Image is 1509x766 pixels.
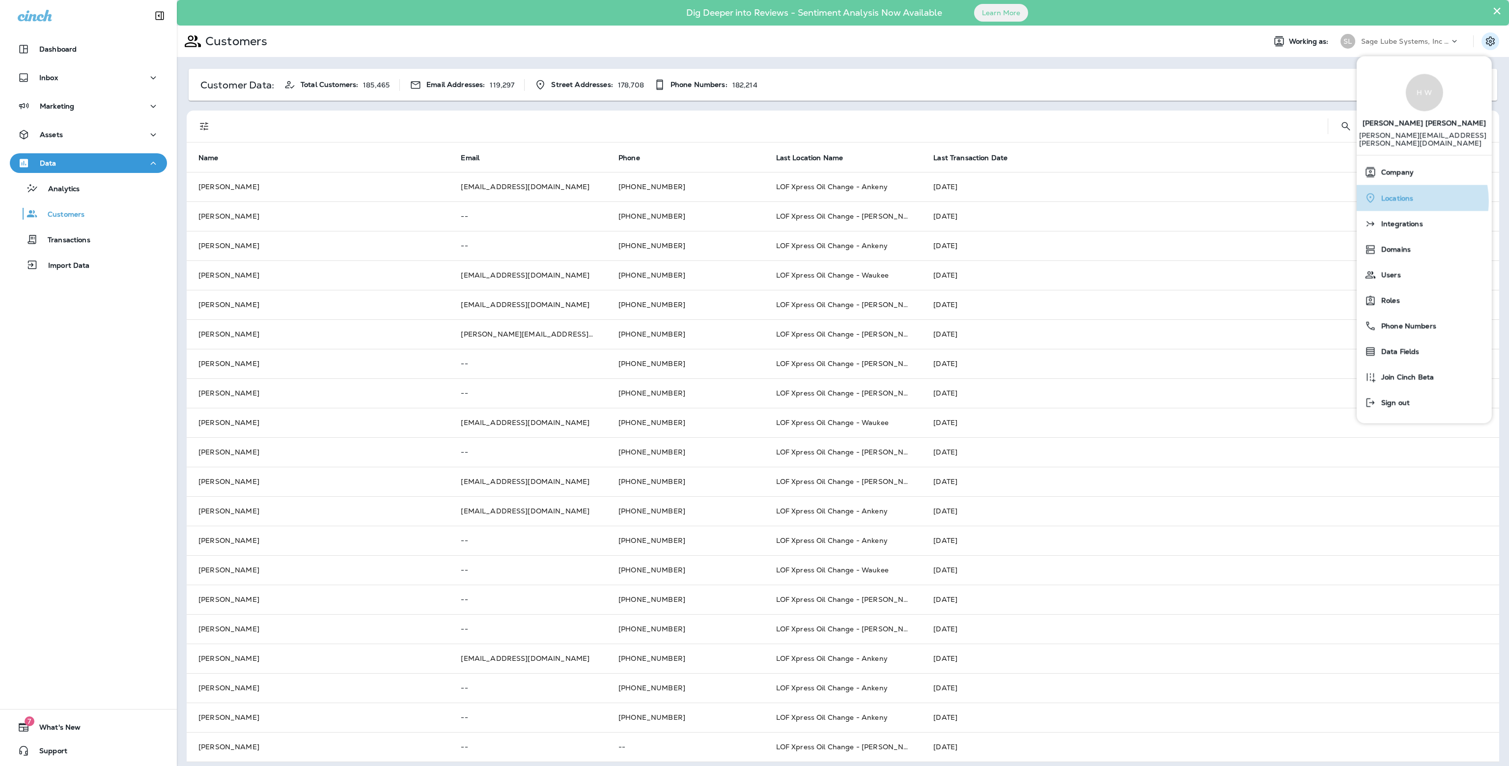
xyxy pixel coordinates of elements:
[607,614,764,644] td: [PHONE_NUMBER]
[922,260,1499,290] td: [DATE]
[426,81,485,89] span: Email Addresses:
[607,585,764,614] td: [PHONE_NUMBER]
[1376,373,1434,382] span: Join Cinch Beta
[1357,64,1492,155] a: H W[PERSON_NAME] [PERSON_NAME] [PERSON_NAME][EMAIL_ADDRESS][PERSON_NAME][DOMAIN_NAME]
[1481,32,1499,50] button: Settings
[922,437,1499,467] td: [DATE]
[607,526,764,555] td: [PHONE_NUMBER]
[461,713,595,721] p: --
[25,716,34,726] span: 7
[922,231,1499,260] td: [DATE]
[607,172,764,201] td: [PHONE_NUMBER]
[187,585,449,614] td: [PERSON_NAME]
[933,153,1020,162] span: Last Transaction Date
[187,349,449,378] td: [PERSON_NAME]
[10,741,167,761] button: Support
[732,81,757,89] p: 182,214
[10,229,167,250] button: Transactions
[776,654,888,663] span: LOF Xpress Oil Change - Ankeny
[187,467,449,496] td: [PERSON_NAME]
[776,300,922,309] span: LOF Xpress Oil Change - [PERSON_NAME]
[1357,390,1492,415] button: Sign out
[187,172,449,201] td: [PERSON_NAME]
[776,683,888,692] span: LOF Xpress Oil Change - Ankeny
[461,537,595,544] p: --
[922,496,1499,526] td: [DATE]
[449,408,607,437] td: [EMAIL_ADDRESS][DOMAIN_NAME]
[1357,287,1492,313] button: Roles
[607,644,764,673] td: [PHONE_NUMBER]
[449,290,607,319] td: [EMAIL_ADDRESS][DOMAIN_NAME]
[1362,111,1486,131] span: [PERSON_NAME] [PERSON_NAME]
[187,526,449,555] td: [PERSON_NAME]
[449,319,607,349] td: [PERSON_NAME][EMAIL_ADDRESS][PERSON_NAME][DOMAIN_NAME]
[1357,313,1492,339] button: Phone Numbers
[776,389,922,397] span: LOF Xpress Oil Change - [PERSON_NAME]
[1357,159,1492,185] button: Company
[607,555,764,585] td: [PHONE_NUMBER]
[39,74,58,82] p: Inbox
[551,81,613,89] span: Street Addresses:
[658,11,971,14] p: Dig Deeper into Reviews - Sentiment Analysis Now Available
[1361,214,1488,233] a: Integrations
[1361,239,1488,259] a: Domains
[1357,364,1492,390] button: Join Cinch Beta
[461,566,595,574] p: --
[449,496,607,526] td: [EMAIL_ADDRESS][DOMAIN_NAME]
[38,261,90,271] p: Import Data
[198,153,231,162] span: Name
[1289,37,1331,46] span: Working as:
[38,236,90,245] p: Transactions
[187,555,449,585] td: [PERSON_NAME]
[10,203,167,224] button: Customers
[922,290,1499,319] td: [DATE]
[607,496,764,526] td: [PHONE_NUMBER]
[776,182,888,191] span: LOF Xpress Oil Change - Ankeny
[490,81,514,89] p: 119,297
[39,45,77,53] p: Dashboard
[10,96,167,116] button: Marketing
[29,747,67,759] span: Support
[187,437,449,467] td: [PERSON_NAME]
[1361,37,1450,45] p: Sage Lube Systems, Inc dba LOF Xpress Oil Change
[461,389,595,397] p: --
[10,717,167,737] button: 7What's New
[187,732,449,762] td: [PERSON_NAME]
[922,703,1499,732] td: [DATE]
[187,673,449,703] td: [PERSON_NAME]
[38,210,84,220] p: Customers
[1361,290,1488,310] a: Roles
[195,116,214,136] button: Filters
[1376,246,1411,254] span: Domains
[187,319,449,349] td: [PERSON_NAME]
[974,4,1028,22] button: Learn More
[461,596,595,603] p: --
[776,359,922,368] span: LOF Xpress Oil Change - [PERSON_NAME]
[776,536,888,545] span: LOF Xpress Oil Change - Ankeny
[776,566,889,574] span: LOF Xpress Oil Change - Waukee
[1376,297,1400,305] span: Roles
[922,732,1499,762] td: [DATE]
[461,153,492,162] span: Email
[449,644,607,673] td: [EMAIL_ADDRESS][DOMAIN_NAME]
[187,614,449,644] td: [PERSON_NAME]
[607,703,764,732] td: [PHONE_NUMBER]
[1336,116,1356,136] button: Search Customers
[201,34,267,49] p: Customers
[1376,194,1413,202] span: Locations
[922,378,1499,408] td: [DATE]
[1357,236,1492,262] button: Domains
[671,81,727,89] span: Phone Numbers:
[1376,169,1414,177] span: Company
[301,81,358,89] span: Total Customers:
[607,349,764,378] td: [PHONE_NUMBER]
[187,260,449,290] td: [PERSON_NAME]
[922,408,1499,437] td: [DATE]
[607,673,764,703] td: [PHONE_NUMBER]
[776,595,922,604] span: LOF Xpress Oil Change - [PERSON_NAME]
[1376,271,1401,280] span: Users
[1357,185,1492,211] button: Locations
[461,743,595,751] p: --
[776,330,922,339] span: LOF Xpress Oil Change - [PERSON_NAME]
[461,360,595,368] p: --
